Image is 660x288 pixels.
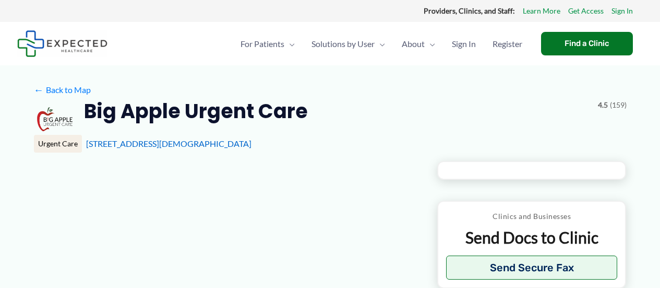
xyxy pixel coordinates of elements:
[34,85,44,95] span: ←
[425,26,435,62] span: Menu Toggle
[241,26,284,62] span: For Patients
[446,227,618,248] p: Send Docs to Clinic
[568,4,604,18] a: Get Access
[232,26,303,62] a: For PatientsMenu Toggle
[523,4,560,18] a: Learn More
[311,26,375,62] span: Solutions by User
[452,26,476,62] span: Sign In
[484,26,531,62] a: Register
[610,98,627,112] span: (159)
[34,82,91,98] a: ←Back to Map
[443,26,484,62] a: Sign In
[598,98,608,112] span: 4.5
[284,26,295,62] span: Menu Toggle
[86,139,251,148] a: [STREET_ADDRESS][DEMOGRAPHIC_DATA]
[232,26,531,62] nav: Primary Site Navigation
[17,30,107,57] img: Expected Healthcare Logo - side, dark font, small
[393,26,443,62] a: AboutMenu Toggle
[402,26,425,62] span: About
[84,98,308,124] h2: Big Apple Urgent Care
[34,135,82,153] div: Urgent Care
[541,32,633,55] a: Find a Clinic
[303,26,393,62] a: Solutions by UserMenu Toggle
[493,26,522,62] span: Register
[446,256,618,280] button: Send Secure Fax
[446,210,618,223] p: Clinics and Businesses
[424,6,515,15] strong: Providers, Clinics, and Staff:
[611,4,633,18] a: Sign In
[375,26,385,62] span: Menu Toggle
